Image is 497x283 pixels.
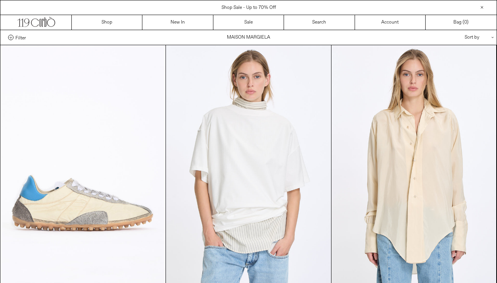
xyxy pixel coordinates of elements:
[15,35,26,40] span: Filter
[464,19,468,26] span: )
[464,19,467,25] span: 0
[213,15,284,30] a: Sale
[142,15,213,30] a: New In
[221,5,276,11] a: Shop Sale - Up to 70% Off
[72,15,142,30] a: Shop
[419,30,489,45] div: Sort by
[355,15,426,30] a: Account
[426,15,496,30] a: Bag ()
[284,15,355,30] a: Search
